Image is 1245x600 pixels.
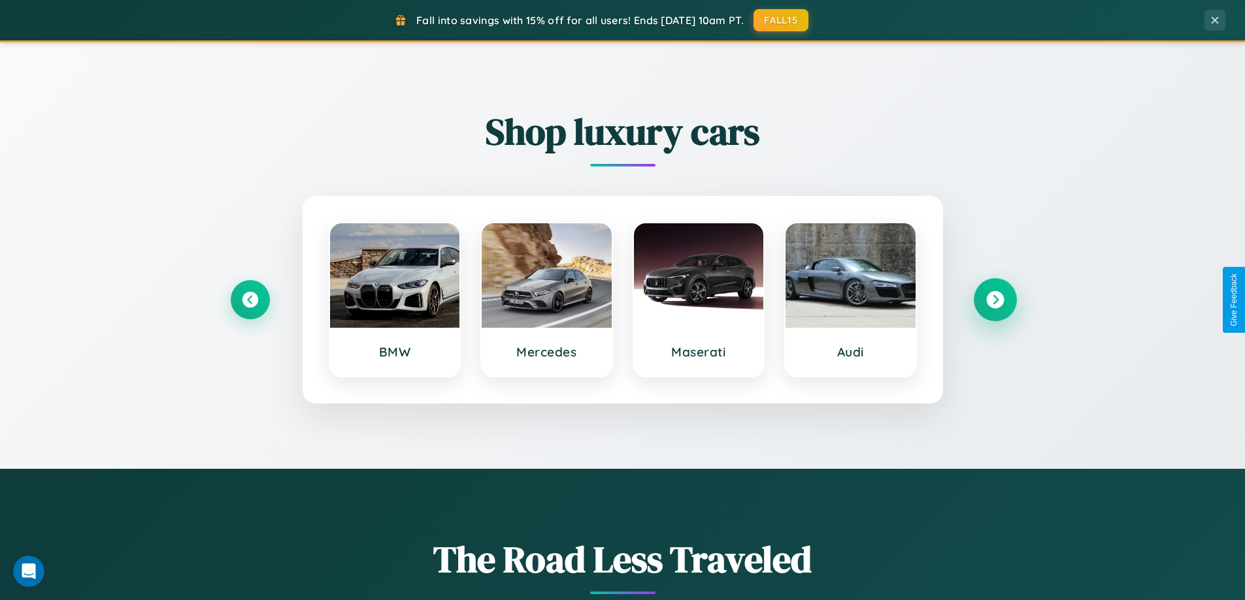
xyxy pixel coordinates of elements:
[231,534,1015,584] h1: The Road Less Traveled
[13,556,44,587] iframe: Intercom live chat
[343,344,447,360] h3: BMW
[416,14,744,27] span: Fall into savings with 15% off for all users! Ends [DATE] 10am PT.
[799,344,903,360] h3: Audi
[647,344,751,360] h3: Maserati
[495,344,599,360] h3: Mercedes
[231,106,1015,157] h2: Shop luxury cars
[1229,274,1238,326] div: Give Feedback
[754,9,808,31] button: FALL15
